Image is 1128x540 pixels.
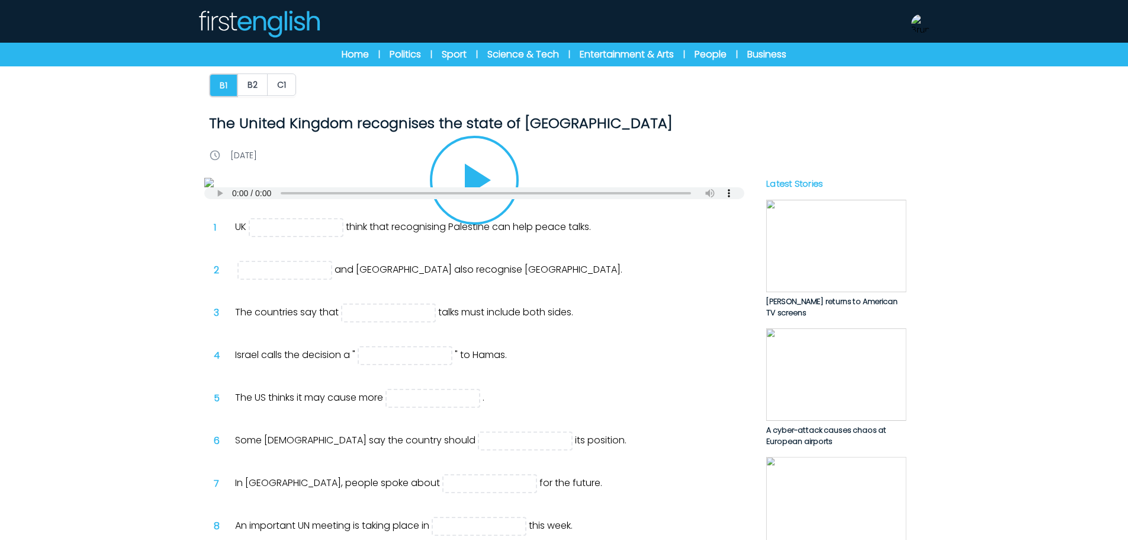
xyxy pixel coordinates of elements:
[766,424,886,447] span: A cyber-attack causes chaos at European airports
[766,177,906,190] p: Latest Stories
[214,306,228,320] div: 3
[209,74,238,97] button: B1
[736,49,738,60] span: |
[430,49,432,60] span: |
[235,474,735,493] div: In [GEOGRAPHIC_DATA], people spoke about for the future.
[237,74,268,96] button: B2
[268,74,296,97] a: C1
[342,47,369,62] a: Home
[476,49,478,60] span: |
[695,47,727,62] a: People
[390,47,421,62] a: Politics
[378,49,380,60] span: |
[235,218,735,237] div: UK think that recognising Palestine can help peace talks.
[580,47,674,62] a: Entertainment & Arts
[214,263,228,277] div: 2
[766,200,906,292] img: etnUq7bwqYhbYWuV4UmuNbmhqIAUGoihUbfSmGxX.jpg
[235,389,735,408] div: The US thinks it may cause more .
[204,178,744,187] img: I2LFu5dvMfqtD55yCJO2LAC1aOW0ZpbxHsMhlMnc.jpg
[204,187,744,199] audio: Your browser does not support the audio element.
[430,136,519,225] button: Play/Pause
[442,47,467,62] a: Sport
[214,519,228,533] div: 8
[235,261,735,280] div: and [GEOGRAPHIC_DATA] also recognise [GEOGRAPHIC_DATA].
[238,74,268,97] a: B2
[214,434,228,448] div: 6
[209,114,740,133] h1: The United Kingdom recognises the state of [GEOGRAPHIC_DATA]
[214,221,228,235] div: 1
[267,74,296,96] button: C1
[235,346,735,365] div: Israel calls the decision a " " to Hamas.
[568,49,570,60] span: |
[230,149,257,161] p: [DATE]
[911,14,930,33] img: Bruno Silva
[683,49,685,60] span: |
[235,517,735,536] div: An important UN meeting is taking place in this week.
[235,303,735,322] div: The countries say that talks must include both sides.
[766,328,906,421] img: PO0bDhNOrIdDgExna1JM4j7x6YBU1TOSXvNWk307.jpg
[214,391,228,405] div: 5
[214,477,228,491] div: 7
[766,296,897,319] span: [PERSON_NAME] returns to American TV screens
[197,9,320,38] img: Logo
[487,47,559,62] a: Science & Tech
[214,349,228,363] div: 4
[747,47,786,62] a: Business
[766,328,906,448] a: A cyber-attack causes chaos at European airports
[766,200,906,319] a: [PERSON_NAME] returns to American TV screens
[235,432,735,450] div: Some [DEMOGRAPHIC_DATA] say the country should its position.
